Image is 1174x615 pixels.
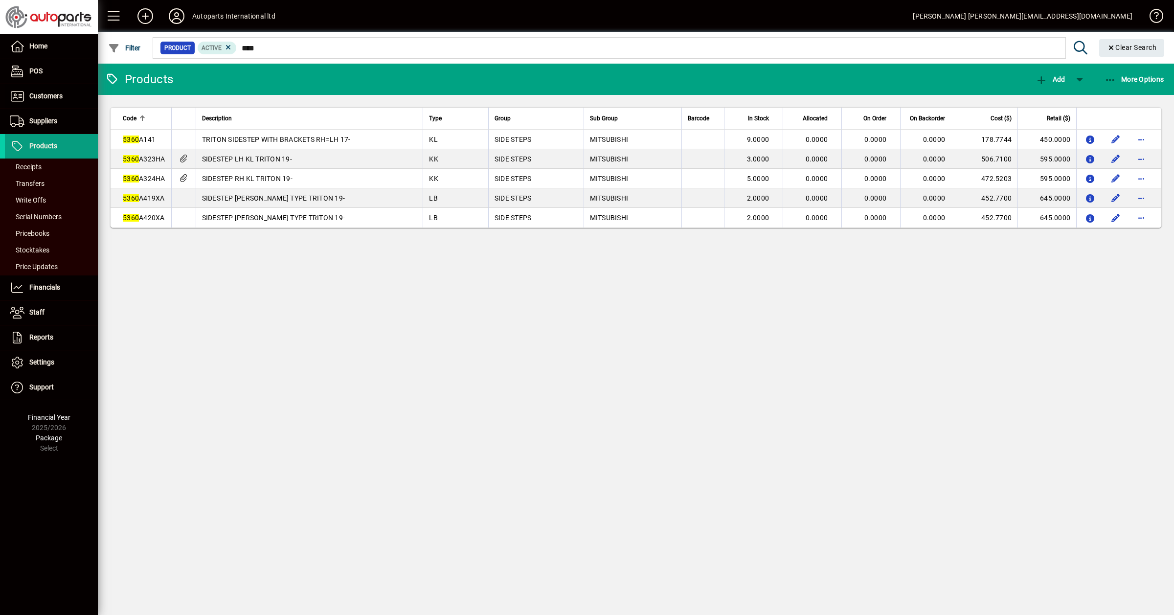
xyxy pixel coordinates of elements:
[910,113,945,124] span: On Backorder
[5,175,98,192] a: Transfers
[5,59,98,84] a: POS
[495,214,532,222] span: SIDE STEPS
[913,8,1132,24] div: [PERSON_NAME] [PERSON_NAME][EMAIL_ADDRESS][DOMAIN_NAME]
[688,113,709,124] span: Barcode
[590,136,629,143] span: MITSUBISHI
[10,180,45,187] span: Transfers
[29,333,53,341] span: Reports
[198,42,237,54] mat-chip: Activation Status: Active
[429,175,438,182] span: KK
[5,159,98,175] a: Receipts
[789,113,836,124] div: Allocated
[959,188,1017,208] td: 452.7700
[202,136,351,143] span: TRITON SIDESTEP WITH BRACKETS RH=LH 17-
[1108,132,1124,147] button: Edit
[747,194,769,202] span: 2.0000
[429,155,438,163] span: KK
[688,113,718,124] div: Barcode
[29,142,57,150] span: Products
[730,113,778,124] div: In Stock
[1017,208,1076,228] td: 645.0000
[495,113,511,124] span: Group
[202,45,222,51] span: Active
[5,325,98,350] a: Reports
[123,136,156,143] span: A141
[748,113,769,124] span: In Stock
[1047,113,1070,124] span: Retail ($)
[429,194,438,202] span: LB
[5,300,98,325] a: Staff
[1108,190,1124,206] button: Edit
[130,7,161,25] button: Add
[1108,171,1124,186] button: Edit
[991,113,1012,124] span: Cost ($)
[590,214,629,222] span: MITSUBISHI
[1133,210,1149,226] button: More options
[5,258,98,275] a: Price Updates
[864,155,887,163] span: 0.0000
[495,194,532,202] span: SIDE STEPS
[747,214,769,222] span: 2.0000
[864,194,887,202] span: 0.0000
[1105,75,1164,83] span: More Options
[10,246,49,254] span: Stocktakes
[123,175,139,182] em: 5360
[848,113,895,124] div: On Order
[1017,149,1076,169] td: 595.0000
[429,214,438,222] span: LB
[123,194,139,202] em: 5360
[29,383,54,391] span: Support
[1133,190,1149,206] button: More options
[590,113,618,124] span: Sub Group
[123,136,139,143] em: 5360
[806,155,828,163] span: 0.0000
[1017,188,1076,208] td: 645.0000
[5,242,98,258] a: Stocktakes
[806,214,828,222] span: 0.0000
[923,175,946,182] span: 0.0000
[1133,132,1149,147] button: More options
[29,117,57,125] span: Suppliers
[806,175,828,182] span: 0.0000
[202,155,292,163] span: SIDESTEP LH KL TRITON 19-
[28,413,70,421] span: Financial Year
[164,43,191,53] span: Product
[1142,2,1162,34] a: Knowledge Base
[495,113,578,124] div: Group
[747,136,769,143] span: 9.0000
[1017,169,1076,188] td: 595.0000
[1107,44,1157,51] span: Clear Search
[29,92,63,100] span: Customers
[10,229,49,237] span: Pricebooks
[1017,130,1076,149] td: 450.0000
[959,208,1017,228] td: 452.7700
[906,113,954,124] div: On Backorder
[495,155,532,163] span: SIDE STEPS
[495,136,532,143] span: SIDE STEPS
[36,434,62,442] span: Package
[806,136,828,143] span: 0.0000
[747,155,769,163] span: 3.0000
[590,113,676,124] div: Sub Group
[202,113,232,124] span: Description
[5,275,98,300] a: Financials
[1036,75,1065,83] span: Add
[5,34,98,59] a: Home
[5,109,98,134] a: Suppliers
[5,225,98,242] a: Pricebooks
[590,194,629,202] span: MITSUBISHI
[959,169,1017,188] td: 472.5203
[959,130,1017,149] td: 178.7744
[123,214,139,222] em: 5360
[108,44,141,52] span: Filter
[747,175,769,182] span: 5.0000
[123,113,165,124] div: Code
[10,196,46,204] span: Write Offs
[192,8,275,24] div: Autoparts International ltd
[5,350,98,375] a: Settings
[29,308,45,316] span: Staff
[105,71,173,87] div: Products
[429,113,482,124] div: Type
[5,192,98,208] a: Write Offs
[1099,39,1165,57] button: Clear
